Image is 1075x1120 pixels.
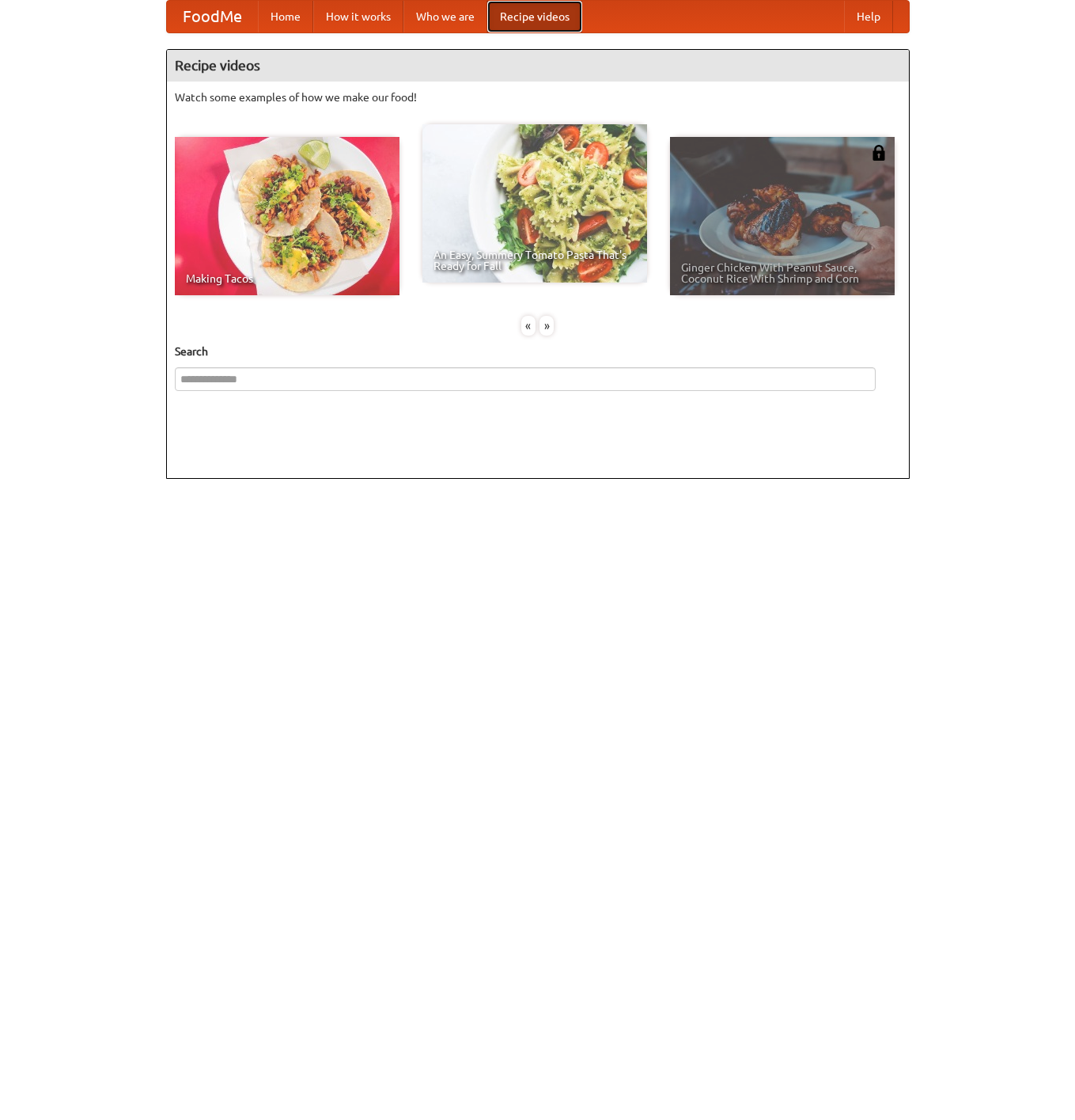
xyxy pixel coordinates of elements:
a: How it works [313,1,403,32]
h5: Search [175,344,901,359]
div: » [539,316,554,336]
a: FoodMe [167,1,258,32]
span: Making Tacos [186,273,388,284]
a: Making Tacos [175,137,399,295]
img: 483408.png [871,145,887,161]
a: An Easy, Summery Tomato Pasta That's Ready for Fall [422,124,647,283]
span: An Easy, Summery Tomato Pasta That's Ready for Fall [433,249,636,271]
a: Help [844,1,893,32]
div: « [521,316,536,336]
h4: Recipe videos [167,50,909,82]
a: Home [258,1,313,32]
p: Watch some examples of how we make our food! [175,89,901,105]
a: Who we are [403,1,487,32]
a: Recipe videos [487,1,582,32]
